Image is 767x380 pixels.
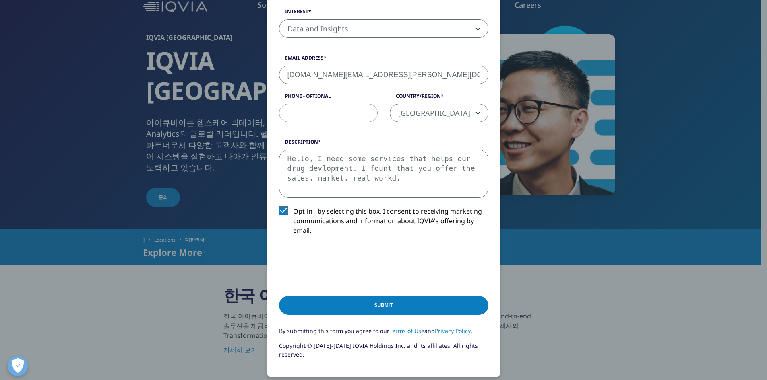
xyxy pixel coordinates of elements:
button: 개방형 기본 설정 [8,356,28,376]
a: Privacy Policy [435,327,471,335]
span: South Korea [390,104,488,122]
span: Data and Insights [279,19,488,38]
label: Email Address [279,54,488,66]
label: Opt-in - by selecting this box, I consent to receiving marketing communications and information a... [279,206,488,240]
iframe: reCAPTCHA [279,248,401,279]
label: Interest [279,8,488,19]
p: Copyright © [DATE]-[DATE] IQVIA Holdings Inc. and its affiliates. All rights reserved. [279,341,488,365]
input: Submit [279,296,488,315]
a: Terms of Use [389,327,424,335]
label: Description [279,138,488,150]
label: Country/Region [390,92,488,104]
span: South Korea [390,104,488,123]
p: By submitting this form you agree to our and . [279,327,488,341]
span: Data and Insights [279,20,488,38]
label: Phone - Optional [279,92,378,104]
